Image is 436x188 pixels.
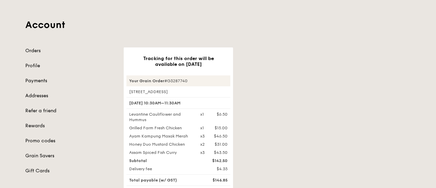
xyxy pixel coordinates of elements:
div: Assam Spiced Fish Curry [125,150,196,155]
div: x1 [200,125,204,131]
div: Delivery fee [125,166,196,172]
div: Subtotal [125,158,196,163]
div: $43.50 [214,150,228,155]
a: Grain Savers [25,153,115,159]
a: Rewards [25,122,115,129]
div: Levantine Cauliflower and Hummus [125,112,196,122]
div: x2 [200,142,205,147]
a: Promo codes [25,138,115,144]
div: [STREET_ADDRESS] [126,89,230,95]
a: Gift Cards [25,168,115,174]
span: Total payable (w/ GST) [129,178,177,183]
div: $4.35 [196,166,232,172]
div: $6.50 [217,112,228,117]
h1: Account [25,19,411,31]
div: Grilled Farm Fresh Chicken [125,125,196,131]
div: $142.50 [196,158,232,163]
div: x3 [200,150,205,155]
a: Refer a friend [25,107,115,114]
a: Payments [25,77,115,84]
div: Ayam Kampung Masak Merah [125,133,196,139]
div: #G3287740 [126,75,230,86]
div: $46.50 [214,133,228,139]
div: [DATE] 10:30AM–11:30AM [126,97,230,109]
div: $146.85 [196,177,232,183]
div: Honey Duo Mustard Chicken [125,142,196,147]
a: Addresses [25,92,115,99]
div: $31.00 [215,142,228,147]
strong: Your Grain Order [129,78,164,83]
h3: Tracking for this order will be available on [DATE] [135,56,222,67]
div: x3 [200,133,205,139]
div: x1 [200,112,204,117]
a: Profile [25,62,115,69]
a: Orders [25,47,115,54]
div: $15.00 [215,125,228,131]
